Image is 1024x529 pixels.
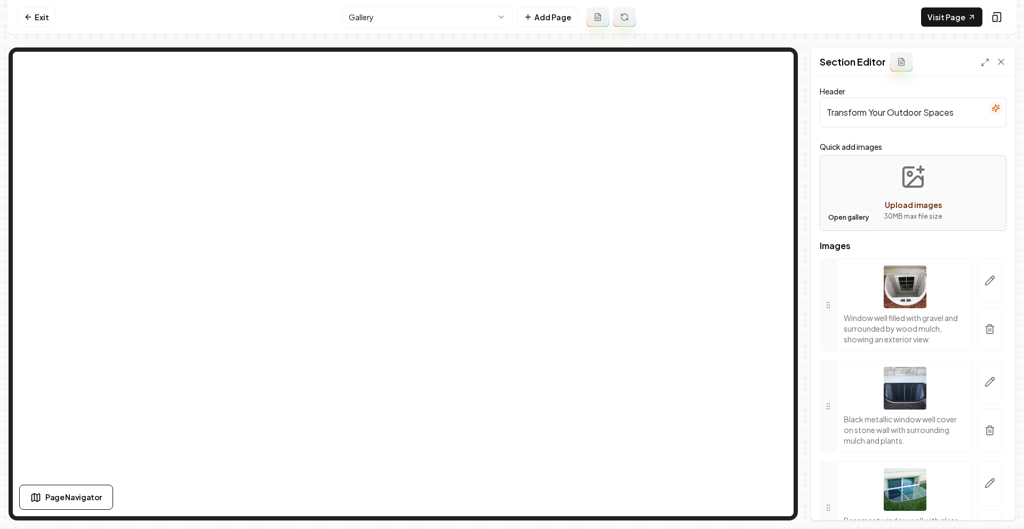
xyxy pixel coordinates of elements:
button: Add admin page prompt [587,7,609,27]
p: 30 MB max file size [884,211,942,222]
button: Page Navigator [19,485,113,510]
span: Images [820,242,1006,250]
a: Visit Page [921,7,982,27]
p: Window well filled with gravel and surrounded by wood mulch, showing an exterior view. [844,312,966,344]
button: Upload images [875,156,951,230]
span: Upload images [885,200,942,210]
button: Regenerate page [613,7,636,27]
p: Black metallic window well cover on stone wall with surrounding mulch and plants. [844,414,966,446]
label: Quick add images [820,140,1006,153]
button: Open gallery [825,209,873,226]
img: Basement window well with glass cover, showcasing landscaping and sunlight reflection. [884,468,926,511]
h2: Section Editor [820,54,886,69]
label: Header [820,86,845,96]
input: Header [820,98,1006,127]
img: Black metallic window well cover on stone wall with surrounding mulch and plants. [884,367,926,410]
a: Exit [17,7,56,27]
button: Add admin section prompt [890,52,913,71]
span: Page Navigator [45,492,102,503]
img: Window well filled with gravel and surrounded by wood mulch, showing an exterior view. [884,266,926,308]
button: Add Page [517,7,578,27]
